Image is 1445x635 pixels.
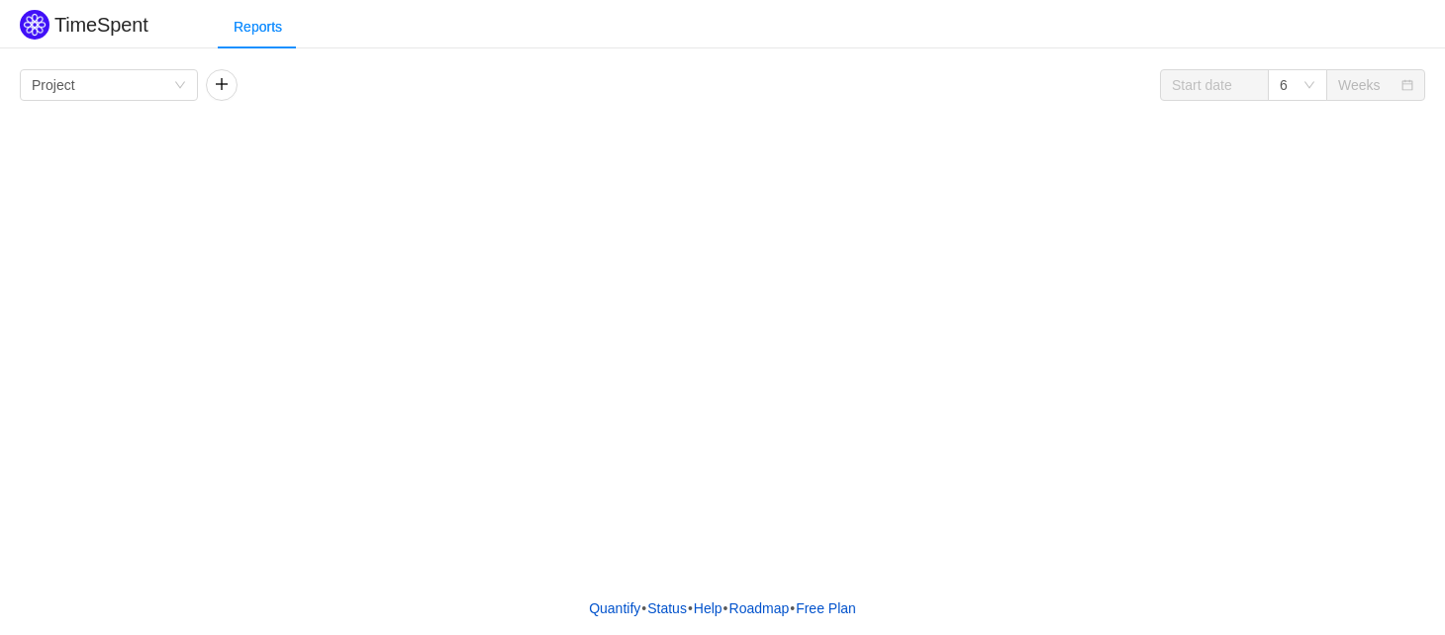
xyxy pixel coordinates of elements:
[688,600,693,616] span: •
[588,593,641,623] a: Quantify
[790,600,795,616] span: •
[20,10,49,40] img: Quantify logo
[1338,70,1381,100] div: Weeks
[206,69,238,101] button: icon: plus
[693,593,723,623] a: Help
[1303,79,1315,93] i: icon: down
[1160,69,1269,101] input: Start date
[218,5,298,49] div: Reports
[728,593,791,623] a: Roadmap
[646,593,688,623] a: Status
[1280,70,1288,100] div: 6
[54,14,148,36] h2: TimeSpent
[641,600,646,616] span: •
[723,600,728,616] span: •
[795,593,857,623] button: Free Plan
[174,79,186,93] i: icon: down
[32,70,75,100] div: Project
[1401,79,1413,93] i: icon: calendar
